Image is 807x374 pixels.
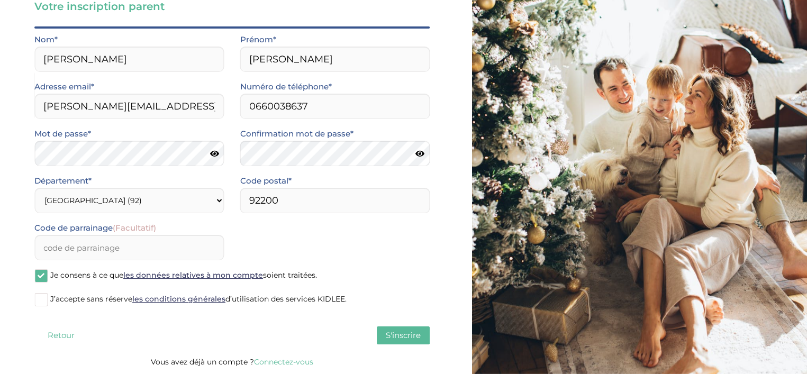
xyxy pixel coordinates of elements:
[240,94,430,119] input: Numero de telephone
[34,127,91,141] label: Mot de passe*
[240,33,276,47] label: Prénom*
[34,326,87,344] button: Retour
[34,80,94,94] label: Adresse email*
[377,326,430,344] button: S'inscrire
[34,235,224,260] input: code de parrainage
[34,221,156,235] label: Code de parrainage
[34,47,224,72] input: Nom
[240,127,353,141] label: Confirmation mot de passe*
[113,223,156,233] span: (Facultatif)
[240,47,430,72] input: Prénom
[254,357,313,367] a: Connectez-vous
[50,270,317,280] span: Je consens à ce que soient traitées.
[240,188,430,213] input: Code postal
[240,80,332,94] label: Numéro de téléphone*
[34,94,224,119] input: Email
[34,355,430,369] p: Vous avez déjà un compte ?
[34,174,92,188] label: Département*
[132,294,225,304] a: les conditions générales
[50,294,347,304] span: J’accepte sans réserve d’utilisation des services KIDLEE.
[123,270,263,280] a: les données relatives à mon compte
[240,174,292,188] label: Code postal*
[386,330,421,340] span: S'inscrire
